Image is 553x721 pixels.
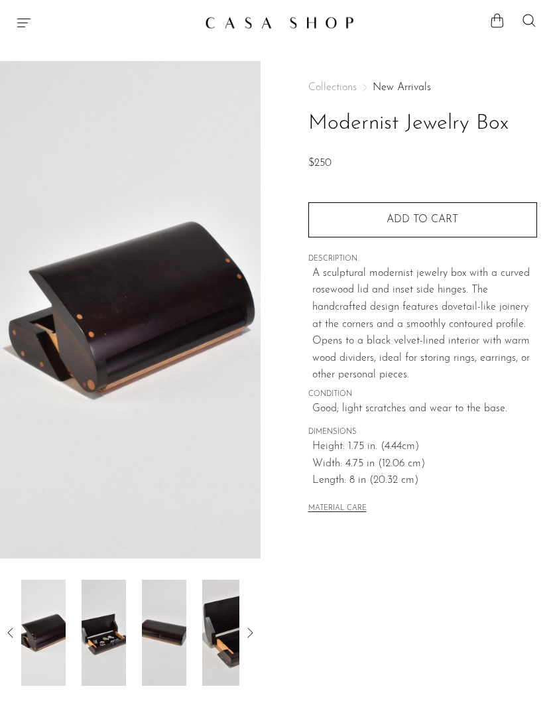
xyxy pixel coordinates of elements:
img: Modernist Jewelry Box [21,580,66,686]
img: Modernist Jewelry Box [82,580,126,686]
span: DESCRIPTION [308,253,537,265]
span: CONDITION [308,389,537,401]
h1: Modernist Jewelry Box [308,107,537,141]
span: Length: 8 in (20.32 cm) [312,472,537,490]
button: MATERIAL CARE [308,504,367,514]
span: Add to cart [387,214,458,225]
span: Good; light scratches and wear to the base. [312,401,537,418]
span: $250 [308,158,332,168]
button: Menu [16,15,32,31]
button: Add to cart [308,202,537,237]
span: Height: 1.75 in. (4.44cm) [312,438,537,456]
a: New Arrivals [373,82,431,93]
img: Modernist Jewelry Box [142,580,186,686]
nav: Breadcrumbs [308,82,537,93]
span: Collections [308,82,357,93]
span: DIMENSIONS [308,426,537,438]
img: Modernist Jewelry Box [202,580,247,686]
p: A sculptural modernist jewelry box with a curved rosewood lid and inset side hinges. The handcraf... [312,265,537,384]
span: Width: 4.75 in (12.06 cm) [312,456,537,473]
